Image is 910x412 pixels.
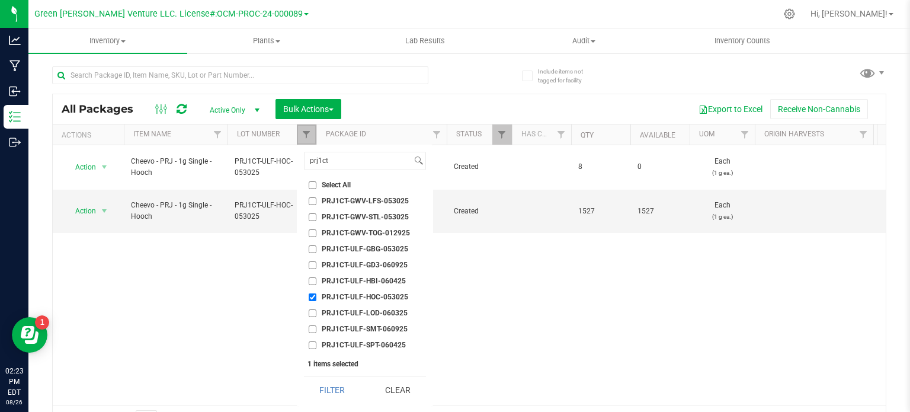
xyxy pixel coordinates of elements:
a: Plants [187,28,346,53]
iframe: Resource center [12,317,47,353]
input: Search Package ID, Item Name, SKU, Lot or Part Number... [52,66,428,84]
a: Filter [427,124,447,145]
th: Has COA [512,124,571,145]
span: Cheevo - PRJ - 1g Single - Hooch [131,156,220,178]
input: PRJ1CT-GWV-TOG-012925 [309,229,316,237]
inline-svg: Inventory [9,111,21,123]
span: select [97,203,112,219]
div: Manage settings [782,8,797,20]
span: Inventory Counts [698,36,786,46]
input: Search [305,152,412,170]
button: Bulk Actions [275,99,341,119]
a: Qty [581,131,594,139]
span: 1527 [637,206,682,217]
inline-svg: Analytics [9,34,21,46]
span: PRJ1CT-ULF-SMT-060925 [322,325,408,333]
span: PRJ1CT-ULF-SPT-060425 [322,341,406,349]
span: PRJ1CT-ULF-HOC-053025 [322,293,408,301]
span: PRJ1CT-GWV-TOG-012925 [322,229,410,237]
button: Clear [369,377,426,403]
span: Inventory [28,36,187,46]
span: Action [65,203,97,219]
a: Filter [735,124,755,145]
a: Filter [492,124,512,145]
a: Origin Harvests [764,130,824,138]
inline-svg: Outbound [9,136,21,148]
input: PRJ1CT-ULF-HBI-060425 [309,277,316,285]
a: Filter [552,124,571,145]
span: 8 [578,161,623,173]
p: 02:23 PM EDT [5,366,23,398]
span: Green [PERSON_NAME] Venture LLC. License#:OCM-PROC-24-000089 [34,9,303,19]
input: PRJ1CT-ULF-GBG-053025 [309,245,316,253]
span: PRJ1CT-ULF-GBG-053025 [322,245,408,253]
a: Status [456,130,482,138]
p: (1 g ea.) [697,167,748,178]
span: Audit [505,36,662,46]
input: PRJ1CT-ULF-GD3-060925 [309,261,316,269]
span: PRJ1CT-ULF-HOC-053025 [235,200,309,222]
a: UOM [699,130,714,138]
a: Lab Results [346,28,505,53]
iframe: Resource center unread badge [35,315,49,330]
input: PRJ1CT-ULF-SPT-060425 [309,341,316,349]
span: Hi, [PERSON_NAME]! [810,9,887,18]
p: 08/26 [5,398,23,407]
span: PRJ1CT-GWV-LFS-053025 [322,197,409,205]
span: Created [454,206,505,217]
input: PRJ1CT-ULF-SMT-060925 [309,325,316,333]
button: Filter [304,377,361,403]
span: PRJ1CT-ULF-LOD-060325 [322,309,408,317]
a: Filter [208,124,227,145]
a: Filter [297,124,316,145]
div: 1 items selected [307,360,422,368]
a: Filter [854,124,873,145]
span: 0 [637,161,682,173]
span: Bulk Actions [283,104,334,114]
span: 1527 [578,206,623,217]
button: Export to Excel [691,99,770,119]
span: Include items not tagged for facility [538,67,597,85]
inline-svg: Manufacturing [9,60,21,72]
span: Each [697,200,748,222]
a: Inventory Counts [663,28,822,53]
input: Select All [309,181,316,189]
input: PRJ1CT-GWV-STL-053025 [309,213,316,221]
span: Cheevo - PRJ - 1g Single - Hooch [131,200,220,222]
span: Created [454,161,505,173]
button: Receive Non-Cannabis [770,99,868,119]
span: Plants [188,36,345,46]
a: Audit [504,28,663,53]
span: PRJ1CT-ULF-HOC-053025 [235,156,309,178]
span: PRJ1CT-GWV-STL-053025 [322,213,409,221]
div: Actions [62,131,119,139]
a: Lot Number [237,130,280,138]
input: PRJ1CT-ULF-LOD-060325 [309,309,316,317]
span: All Packages [62,103,145,116]
span: Action [65,159,97,175]
span: PRJ1CT-ULF-HBI-060425 [322,277,406,285]
span: Each [697,156,748,178]
span: Lab Results [389,36,461,46]
a: Item Name [133,130,171,138]
p: (1 g ea.) [697,211,748,222]
span: PRJ1CT-ULF-GD3-060925 [322,261,408,269]
input: PRJ1CT-ULF-HOC-053025 [309,293,316,301]
a: Package ID [326,130,366,138]
input: PRJ1CT-GWV-LFS-053025 [309,197,316,205]
inline-svg: Inbound [9,85,21,97]
a: Inventory [28,28,187,53]
span: select [97,159,112,175]
span: Select All [322,181,351,189]
a: Available [640,131,675,139]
